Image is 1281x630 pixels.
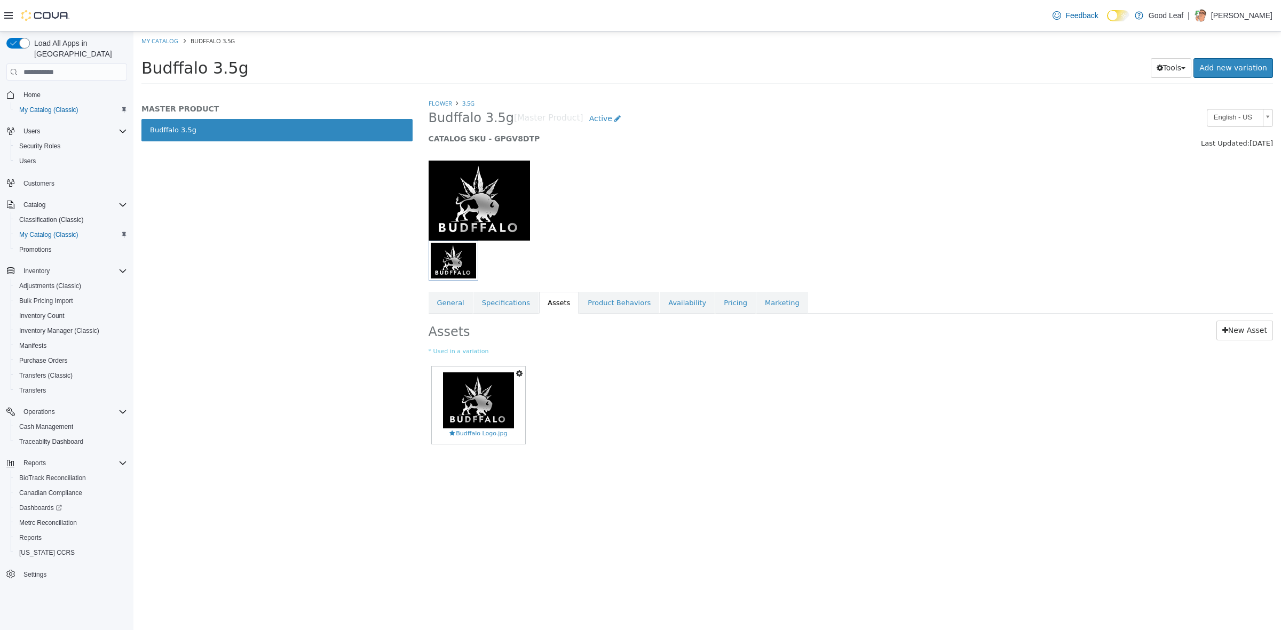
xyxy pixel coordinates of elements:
[15,339,127,352] span: Manifests
[15,280,85,292] a: Adjustments (Classic)
[11,139,131,154] button: Security Roles
[19,489,82,497] span: Canadian Compliance
[295,129,397,209] img: 150
[316,398,374,407] span: Budffalo Logo.jpg
[19,504,62,512] span: Dashboards
[19,216,84,224] span: Classification (Classic)
[11,278,131,293] button: Adjustments (Classic)
[11,383,131,398] button: Transfers
[15,309,127,322] span: Inventory Count
[15,324,104,337] a: Inventory Manager (Classic)
[19,198,127,211] span: Catalog
[329,68,341,76] a: 3.5g
[1194,9,1207,22] div: Kody Hill
[11,515,131,530] button: Metrc Reconciliation
[15,228,127,241] span: My Catalog (Classic)
[15,228,83,241] a: My Catalog (Classic)
[1048,5,1102,26] a: Feedback
[1107,10,1129,21] input: Dark Mode
[11,353,131,368] button: Purchase Orders
[19,157,36,165] span: Users
[19,533,42,542] span: Reports
[295,78,381,95] span: Budffalo 3.5g
[21,10,69,21] img: Cova
[23,267,50,275] span: Inventory
[19,125,44,138] button: Users
[19,519,77,527] span: Metrc Reconciliation
[1017,27,1058,46] button: Tools
[1149,9,1183,22] p: Good Leaf
[19,142,60,150] span: Security Roles
[15,324,127,337] span: Inventory Manager (Classic)
[2,197,131,212] button: Catalog
[15,103,127,116] span: My Catalog (Classic)
[19,297,73,305] span: Bulk Pricing Import
[15,309,69,322] a: Inventory Count
[19,474,86,482] span: BioTrack Reconciliation
[2,567,131,582] button: Settings
[19,198,50,211] button: Catalog
[15,501,66,514] a: Dashboards
[310,341,381,397] img: Budffalo Logo.jpg
[11,500,131,515] a: Dashboards
[15,155,40,168] a: Users
[295,260,339,283] a: General
[19,386,46,395] span: Transfers
[15,243,127,256] span: Promotions
[15,294,77,307] a: Bulk Pricing Import
[19,548,75,557] span: [US_STATE] CCRS
[19,245,52,254] span: Promotions
[19,265,127,277] span: Inventory
[11,545,131,560] button: [US_STATE] CCRS
[19,405,59,418] button: Operations
[19,106,78,114] span: My Catalog (Classic)
[19,341,46,350] span: Manifests
[15,487,86,499] a: Canadian Compliance
[11,242,131,257] button: Promotions
[57,5,101,13] span: Budffalo 3.5g
[15,384,127,397] span: Transfers
[15,384,50,397] a: Transfers
[623,260,675,283] a: Marketing
[11,470,131,485] button: BioTrack Reconciliation
[19,437,83,446] span: Traceabilty Dashboard
[19,457,50,469] button: Reports
[19,125,127,138] span: Users
[15,501,127,514] span: Dashboards
[15,140,65,153] a: Security Roles
[11,102,131,117] button: My Catalog (Classic)
[15,531,46,544] a: Reports
[340,260,405,283] a: Specifications
[15,516,81,529] a: Metrc Reconciliation
[19,371,73,380] span: Transfers (Classic)
[19,312,65,320] span: Inventory Count
[15,369,77,382] a: Transfers (Classic)
[23,179,54,188] span: Customers
[11,368,131,383] button: Transfers (Classic)
[582,260,622,283] a: Pricing
[15,140,127,153] span: Security Roles
[8,27,115,46] span: Budffalo 3.5g
[1083,289,1140,309] a: New Asset
[19,177,59,190] a: Customers
[456,83,479,91] span: Active
[8,87,279,110] a: Budffalo 3.5g
[15,213,127,226] span: Classification (Classic)
[15,487,127,499] span: Canadian Compliance
[8,5,45,13] a: My Catalog
[295,289,629,309] h2: Assets
[15,354,72,367] a: Purchase Orders
[15,531,127,544] span: Reports
[2,87,131,102] button: Home
[11,485,131,500] button: Canadian Compliance
[1188,9,1190,22] p: |
[11,323,131,338] button: Inventory Manager (Classic)
[1067,108,1116,116] span: Last Updated:
[15,546,127,559] span: Washington CCRS
[23,127,40,135] span: Users
[15,472,90,484] a: BioTrack Reconciliation
[15,213,88,226] a: Classification (Classic)
[15,243,56,256] a: Promotions
[19,88,127,101] span: Home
